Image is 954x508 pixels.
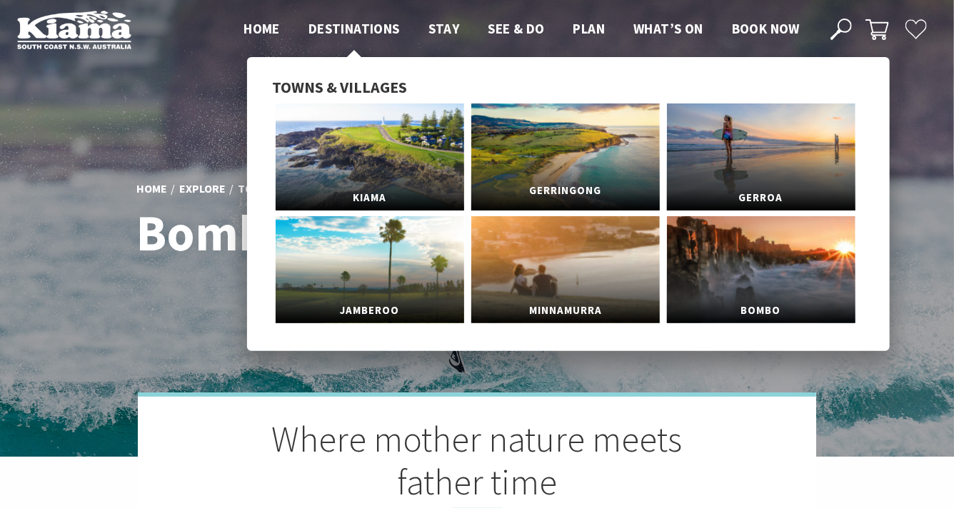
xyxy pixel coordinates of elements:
[136,205,540,260] h1: Bombo
[272,77,407,97] span: Towns & Villages
[732,20,800,37] span: Book now
[308,20,400,37] span: Destinations
[471,298,660,324] span: Minnamurra
[428,20,460,37] span: Stay
[667,298,855,324] span: Bombo
[667,185,855,211] span: Gerroa
[238,181,338,197] a: Towns & Villages
[136,181,167,197] a: Home
[276,298,464,324] span: Jamberoo
[276,185,464,211] span: Kiama
[573,20,606,37] span: Plan
[17,10,131,49] img: Kiama Logo
[471,178,660,204] span: Gerringong
[633,20,703,37] span: What’s On
[229,18,814,41] nav: Main Menu
[243,20,280,37] span: Home
[179,181,226,197] a: Explore
[488,20,544,37] span: See & Do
